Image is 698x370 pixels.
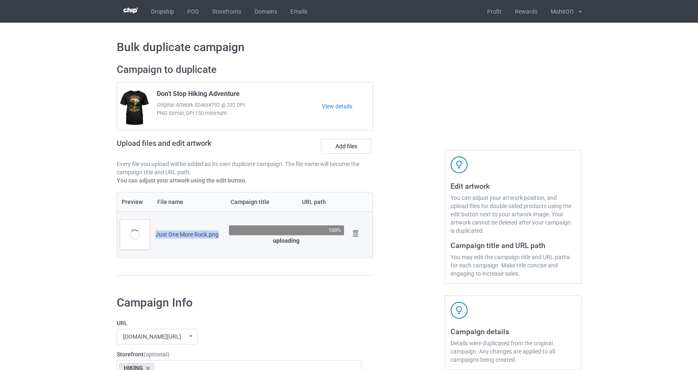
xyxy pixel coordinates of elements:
[117,160,373,176] p: Every file you upload will be added as its own duplicate campaign. The file name will become the ...
[117,319,362,327] label: URL
[450,339,575,364] div: Details were duplicated from the original campaign. Any changes are applied to all campaigns bein...
[117,177,247,184] b: You can adjust your artwork using the edit button.
[350,228,361,239] img: svg+xml;base64,PD94bWwgdmVyc2lvbj0iMS4wIiBlbmNvZGluZz0iVVRGLTgiPz4KPHN2ZyB3aWR0aD0iMjhweCIgaGVpZ2...
[117,63,373,76] h2: Campaign to duplicate
[117,295,362,310] h1: Campaign Info
[117,350,362,358] label: Storefront
[123,334,181,340] div: [DOMAIN_NAME][URL]
[117,139,271,154] h2: Upload files and edit artwork
[322,102,373,110] a: View details
[450,241,575,250] h3: Campaign title and URL path
[157,109,322,117] span: PNG format, DPI 150 minimum
[153,192,226,211] th: File name
[321,139,372,154] label: Add files
[157,90,240,101] span: Don't Stop Hiking Adventure
[226,192,297,211] th: Campaign title
[157,101,322,109] span: Original Artwork 3246x4792 @ 232 DPI
[297,192,347,211] th: URL path
[117,192,153,211] th: Preview
[117,40,582,55] h1: Bulk duplicate campaign
[450,302,468,319] img: svg+xml;base64,PD94bWwgdmVyc2lvbj0iMS4wIiBlbmNvZGluZz0iVVRGLTgiPz4KPHN2ZyB3aWR0aD0iNDJweCIgaGVpZ2...
[544,1,574,22] div: MohitOO
[123,7,138,14] img: 3d383065fc803cdd16c62507c020ddf8.png
[450,181,575,191] h3: Edit artwork
[328,227,341,233] div: 100%
[144,351,170,358] span: (optional)
[450,327,575,336] h3: Campaign details
[156,230,224,239] div: Just One More Rock.png
[229,237,344,245] div: uploading
[450,156,468,173] img: svg+xml;base64,PD94bWwgdmVyc2lvbj0iMS4wIiBlbmNvZGluZz0iVVRGLTgiPz4KPHN2ZyB3aWR0aD0iNDJweCIgaGVpZ2...
[450,253,575,278] div: You may edit the campaign title and URL paths for each campaign. Make title concise and engaging ...
[450,194,575,235] div: You can adjust your artwork position, and upload files for double-sided products using the edit b...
